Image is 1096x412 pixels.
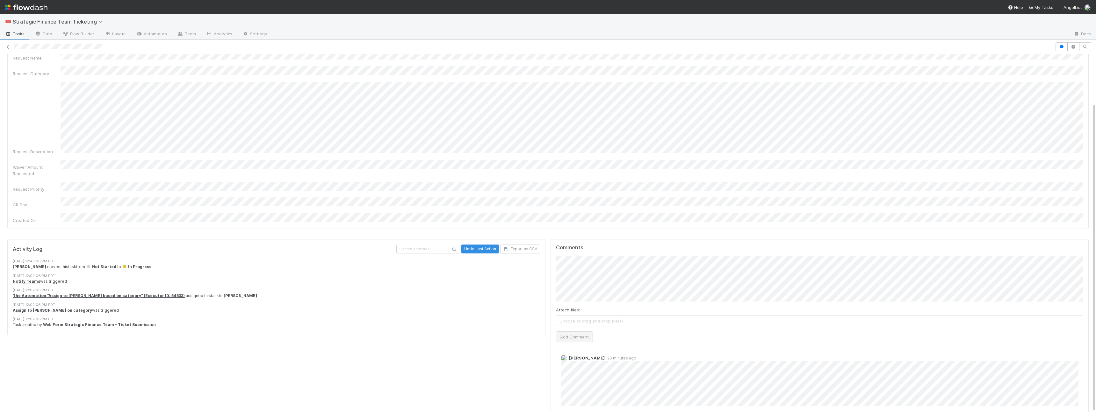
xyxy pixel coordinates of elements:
input: Search activities... [396,245,460,253]
span: Tasks [5,31,25,37]
div: [DATE] 12:02:06 PM PDT [13,316,540,322]
a: Notify Teams [13,279,40,284]
div: Request Name [13,55,61,61]
a: Layout [99,29,131,39]
a: Settings [237,29,272,39]
div: [DATE] 12:43:06 PM PDT [13,259,540,264]
a: My Tasks [1028,4,1053,11]
span: 🎟️ [5,19,11,24]
div: [DATE] 12:02:06 PM PDT [13,302,540,308]
a: Team [172,29,201,39]
span: 26 minutes ago [605,356,636,360]
a: Analytics [201,29,237,39]
a: Docs [1068,29,1096,39]
span: In Progress [122,264,151,269]
div: Request Priority [13,186,61,192]
button: Export as CSV [500,245,540,253]
span: AngelList [1064,5,1082,10]
img: avatar_aa4fbed5-f21b-48f3-8bdd-57047a9d59de.png [1085,4,1091,11]
span: [PERSON_NAME] [569,355,605,360]
a: Automation [131,29,172,39]
span: My Tasks [1028,5,1053,10]
img: logo-inverted-e16ddd16eac7371096b0.svg [5,2,47,13]
span: Flow Builder [62,31,94,37]
a: Data [30,29,57,39]
span: Strategic Finance Team Ticketing [13,18,106,25]
strong: [PERSON_NAME] [224,293,257,298]
strong: Web Form Strategic Finance Team - Ticket Submission [43,322,156,327]
a: The Automation "Assign to [PERSON_NAME] based on category" (Executor ID: 54533) [13,293,185,298]
div: CR Pod [13,202,61,208]
div: Created On [13,217,61,224]
div: was triggered [13,308,540,313]
div: [DATE] 12:02:06 PM PDT [13,288,540,293]
strong: [PERSON_NAME] [13,264,46,269]
h5: Comments [556,245,1083,251]
button: Undo Last Action [461,245,499,253]
div: Help [1008,4,1023,11]
div: was triggered [13,279,540,284]
a: Flow Builder [57,29,99,39]
h5: Activity Log [13,246,395,252]
div: Request Description [13,148,61,155]
div: [DATE] 12:02:06 PM PDT [13,273,540,279]
div: assigned this task to [13,293,540,299]
img: avatar_0a9e60f7-03da-485c-bb15-a40c44fcec20.png [561,355,567,361]
button: Add Comment [556,331,593,342]
div: moved this task from to [13,264,540,270]
label: Attach files: [556,307,580,313]
div: Task created by [13,322,540,328]
span: Not Started [86,264,116,269]
div: Request Category [13,70,61,77]
span: Choose or drag and drop file(s) [556,316,1083,326]
div: Waiver Amount Requested [13,164,61,177]
a: Assign to [PERSON_NAME] on category [13,308,92,313]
